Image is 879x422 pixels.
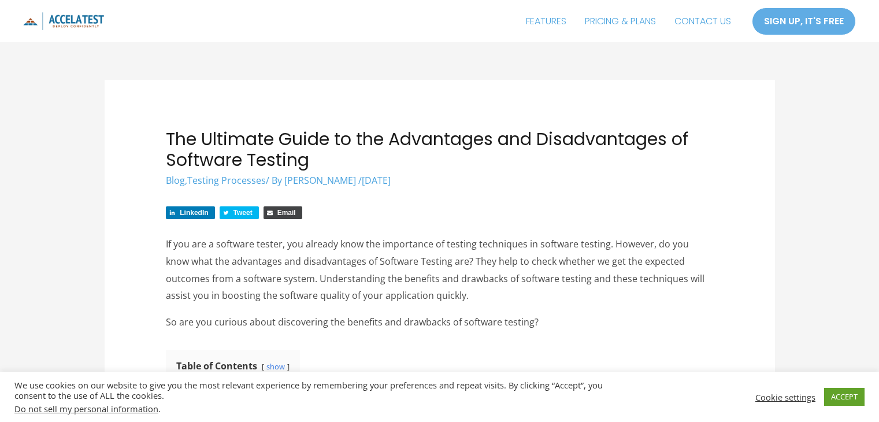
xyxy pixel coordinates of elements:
a: [PERSON_NAME] [284,174,358,187]
a: FEATURES [517,7,576,36]
a: Blog [166,174,185,187]
b: Table of Contents [176,360,257,372]
p: So are you curious about discovering the benefits and drawbacks of software testing? [166,314,713,331]
span: Email [277,209,296,217]
span: [PERSON_NAME] [284,174,356,187]
a: Share on LinkedIn [166,206,214,219]
span: [DATE] [362,174,391,187]
span: LinkedIn [180,209,208,217]
span: , [166,174,266,187]
a: Testing Processes [187,174,266,187]
a: Share on Twitter [220,206,259,219]
a: SIGN UP, IT'S FREE [752,8,856,35]
nav: Site Navigation [517,7,740,36]
div: . [14,404,610,414]
a: Do not sell my personal information [14,403,158,414]
p: If you are a software tester, you already know the importance of testing techniques in software t... [166,236,713,305]
img: icon [23,12,104,30]
a: PRICING & PLANS [576,7,665,36]
a: CONTACT US [665,7,740,36]
a: ACCEPT [824,388,865,406]
a: Cookie settings [755,392,815,402]
a: show [266,361,285,372]
h1: The Ultimate Guide to the Advantages and Disadvantages of Software Testing [166,129,713,171]
span: Tweet [233,209,253,217]
div: We use cookies on our website to give you the most relevant experience by remembering your prefer... [14,380,610,414]
div: / By / [166,174,713,187]
a: Share via Email [264,206,302,219]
